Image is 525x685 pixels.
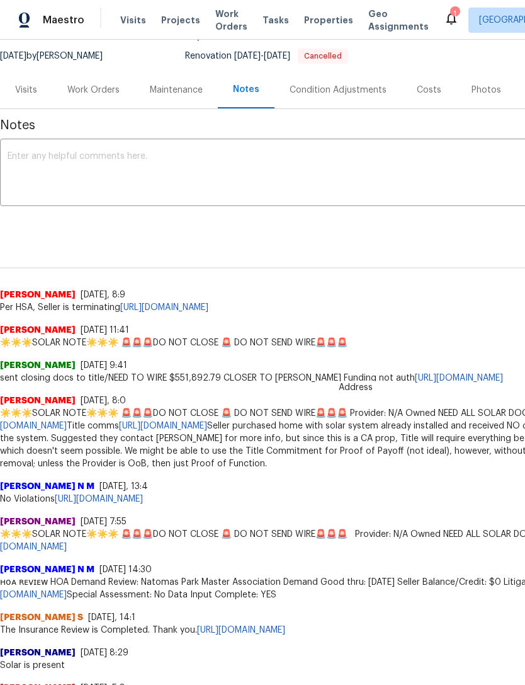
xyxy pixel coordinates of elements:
span: Geo Assignments [368,8,429,33]
span: [DATE] 11:41 [81,326,129,335]
div: Costs [417,84,441,96]
span: [DATE] 7:55 [81,517,127,526]
span: [DATE], 13:4 [99,482,148,491]
div: Photos [471,84,501,96]
span: Properties [304,14,353,26]
span: Cancelled [299,52,347,60]
span: Maestro [43,14,84,26]
span: [DATE] 14:30 [99,565,152,574]
a: [URL][DOMAIN_NAME] [119,422,207,430]
div: Condition Adjustments [290,84,387,96]
span: [DATE] 8:29 [81,648,128,657]
a: [URL][DOMAIN_NAME] [55,495,143,504]
a: [URL][DOMAIN_NAME] [120,303,208,312]
span: [DATE] [234,52,261,60]
span: Work Orders [215,8,247,33]
div: Visits [15,84,37,96]
div: Maintenance [150,84,203,96]
span: Tasks [262,16,289,25]
a: [URL][DOMAIN_NAME] [415,374,503,383]
span: [DATE] 9:41 [81,361,127,370]
span: [DATE] [264,52,290,60]
span: Address [331,381,380,394]
div: 1 [450,8,459,20]
div: Work Orders [67,84,120,96]
span: [DATE], 8:9 [81,291,125,299]
div: Notes [233,83,259,96]
span: [DATE], 8:0 [81,396,126,405]
span: Projects [161,14,200,26]
span: Renovation [185,52,348,60]
span: - [234,52,290,60]
span: Visits [120,14,146,26]
span: [DATE], 14:1 [88,613,135,622]
a: [URL][DOMAIN_NAME] [197,626,285,635]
